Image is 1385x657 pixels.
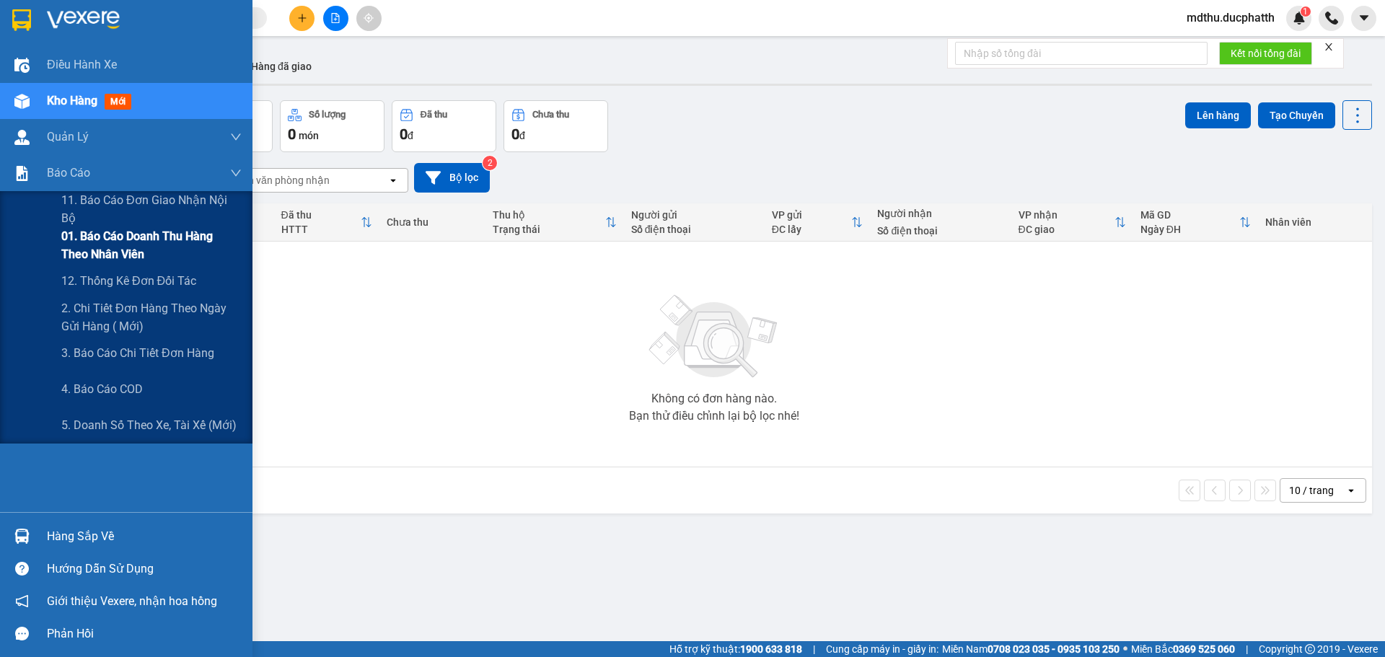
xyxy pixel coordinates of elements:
div: ĐC lấy [772,224,852,235]
button: caret-down [1351,6,1376,31]
span: Hỗ trợ kỹ thuật: [669,641,802,657]
input: Nhập số tổng đài [955,42,1208,65]
span: down [230,131,242,143]
span: plus [297,13,307,23]
img: svg+xml;base64,PHN2ZyBjbGFzcz0ibGlzdC1wbHVnX19zdmciIHhtbG5zPSJodHRwOi8vd3d3LnczLm9yZy8yMDAwL3N2Zy... [642,286,786,387]
span: file-add [330,13,340,23]
svg: open [387,175,399,186]
span: 1 [1303,6,1308,17]
span: | [1246,641,1248,657]
th: Toggle SortBy [1011,203,1133,242]
span: Miền Nam [942,641,1120,657]
span: Quản Lý [47,128,89,146]
img: warehouse-icon [14,58,30,73]
button: Hàng đã giao [239,49,323,84]
strong: 0708 023 035 - 0935 103 250 [988,643,1120,655]
button: file-add [323,6,348,31]
div: Phản hồi [47,623,242,645]
span: mới [105,94,131,110]
span: món [299,130,319,141]
div: Người nhận [877,208,1003,219]
sup: 2 [483,156,497,170]
div: Bạn thử điều chỉnh lại bộ lọc nhé! [629,410,799,422]
div: Hướng dẫn sử dụng [47,558,242,580]
th: Toggle SortBy [765,203,871,242]
img: phone-icon [1325,12,1338,25]
div: HTTT [281,224,361,235]
span: 01. Báo cáo doanh thu hàng theo nhân viên [61,227,242,263]
span: Điều hành xe [47,56,117,74]
button: plus [289,6,315,31]
span: aim [364,13,374,23]
strong: 0369 525 060 [1173,643,1235,655]
div: Trạng thái [493,224,605,235]
div: Không có đơn hàng nào. [651,393,777,405]
span: question-circle [15,562,29,576]
div: ĐC giao [1019,224,1114,235]
span: 11. Báo cáo đơn giao nhận nội bộ [61,191,242,227]
button: Bộ lọc [414,163,490,193]
span: 0 [288,125,296,143]
div: Số điện thoại [877,225,1003,237]
span: Kho hàng [47,94,97,107]
button: Chưa thu0đ [504,100,608,152]
span: 12. Thống kê đơn đối tác [61,272,196,290]
strong: 1900 633 818 [740,643,802,655]
span: copyright [1305,644,1315,654]
span: 0 [400,125,408,143]
span: caret-down [1358,12,1371,25]
button: Lên hàng [1185,102,1251,128]
button: Đã thu0đ [392,100,496,152]
img: solution-icon [14,166,30,181]
div: VP nhận [1019,209,1114,221]
span: Báo cáo [47,164,90,182]
div: Chọn văn phòng nhận [230,173,330,188]
svg: open [1345,485,1357,496]
img: warehouse-icon [14,529,30,544]
span: mdthu.ducphatth [1175,9,1286,27]
img: logo-vxr [12,9,31,31]
div: Nhân viên [1265,216,1365,228]
span: Kết nối tổng đài [1231,45,1301,61]
div: Người gửi [631,209,757,221]
th: Toggle SortBy [274,203,380,242]
div: Chưa thu [387,216,478,228]
span: 2. Chi tiết đơn hàng theo ngày gửi hàng ( mới) [61,299,242,335]
div: Mã GD [1140,209,1239,221]
div: Chưa thu [532,110,569,120]
button: Kết nối tổng đài [1219,42,1312,65]
div: Hàng sắp về [47,526,242,547]
div: 10 / trang [1289,483,1334,498]
button: aim [356,6,382,31]
div: Thu hộ [493,209,605,221]
span: đ [408,130,413,141]
span: 5. Doanh số theo xe, tài xế (mới) [61,416,237,434]
div: VP gửi [772,209,852,221]
div: Đã thu [421,110,447,120]
span: 3. Báo cáo chi tiết đơn hàng [61,344,214,362]
span: | [813,641,815,657]
span: Miền Bắc [1131,641,1235,657]
span: down [230,167,242,179]
span: đ [519,130,525,141]
span: Giới thiệu Vexere, nhận hoa hồng [47,592,217,610]
div: Ngày ĐH [1140,224,1239,235]
th: Toggle SortBy [485,203,624,242]
div: Đã thu [281,209,361,221]
img: warehouse-icon [14,130,30,145]
span: 0 [511,125,519,143]
span: 4. Báo cáo COD [61,380,143,398]
span: Cung cấp máy in - giấy in: [826,641,938,657]
button: Số lượng0món [280,100,384,152]
span: notification [15,594,29,608]
span: ⚪️ [1123,646,1127,652]
button: Tạo Chuyến [1258,102,1335,128]
img: icon-new-feature [1293,12,1306,25]
sup: 1 [1301,6,1311,17]
img: warehouse-icon [14,94,30,109]
span: message [15,627,29,640]
div: Số điện thoại [631,224,757,235]
th: Toggle SortBy [1133,203,1258,242]
span: close [1324,42,1334,52]
div: Số lượng [309,110,346,120]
